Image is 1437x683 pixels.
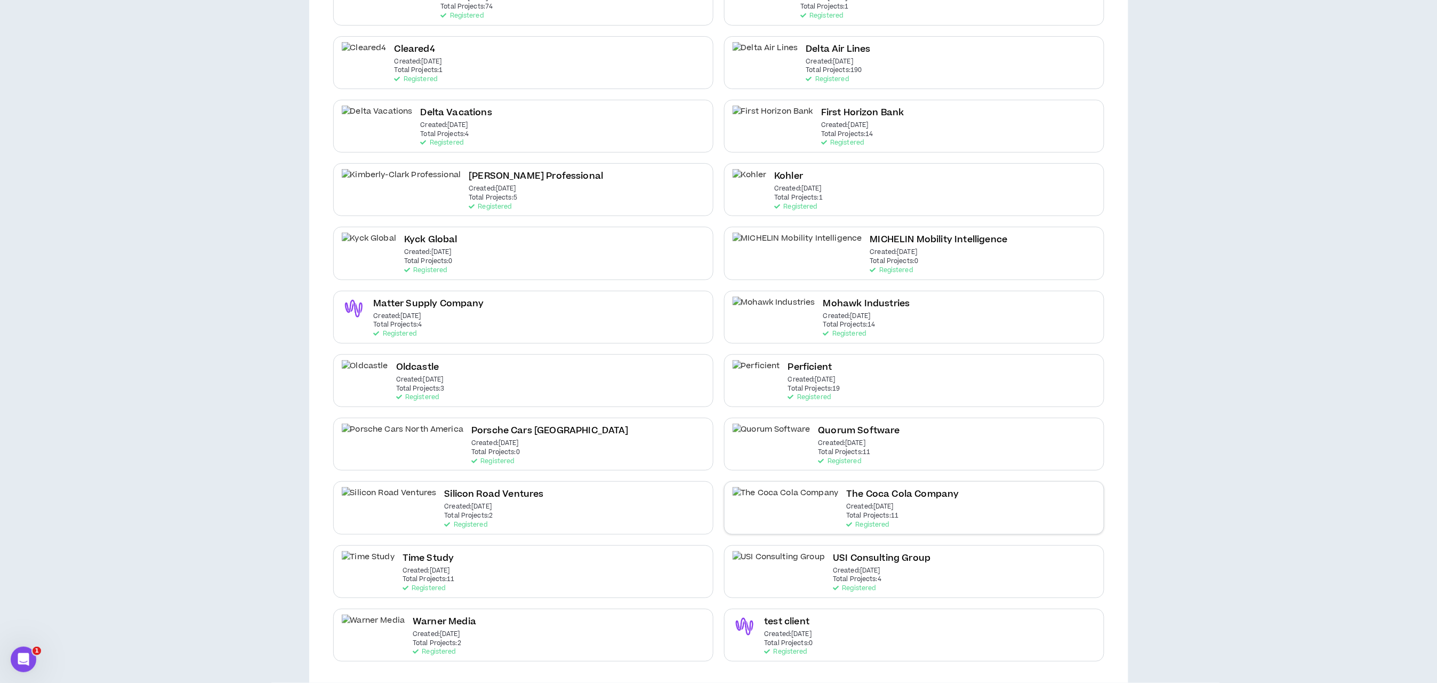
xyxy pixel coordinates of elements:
[765,631,812,638] p: Created: [DATE]
[765,648,807,656] p: Registered
[733,169,767,193] img: Kohler
[788,394,831,401] p: Registered
[870,249,918,256] p: Created: [DATE]
[733,297,815,321] img: Mohawk Industries
[403,551,454,566] h2: Time Study
[800,3,849,11] p: Total Projects: 1
[846,487,959,502] h2: The Coca Cola Company
[833,567,880,575] p: Created: [DATE]
[403,576,455,583] p: Total Projects: 11
[833,585,876,592] p: Registered
[396,360,439,375] h2: Oldcastle
[821,139,864,147] p: Registered
[471,424,629,438] h2: Porsche Cars [GEOGRAPHIC_DATA]
[342,487,437,511] img: Silicon Road Ventures
[374,313,421,320] p: Created: [DATE]
[806,58,854,66] p: Created: [DATE]
[823,321,876,329] p: Total Projects: 14
[823,297,910,311] h2: Mohawk Industries
[374,297,484,311] h2: Matter Supply Company
[733,360,780,384] img: Perficient
[733,106,814,130] img: First Horizon Bank
[403,585,445,592] p: Registered
[818,449,871,456] p: Total Projects: 11
[404,233,457,247] h2: Kyck Global
[774,169,803,184] h2: Kohler
[342,551,395,575] img: Time Study
[733,42,798,66] img: Delta Air Lines
[818,440,866,447] p: Created: [DATE]
[846,503,894,511] p: Created: [DATE]
[342,169,461,193] img: Kimberly-Clark Professional
[444,512,493,520] p: Total Projects: 2
[469,194,517,202] p: Total Projects: 5
[469,169,603,184] h2: [PERSON_NAME] Professional
[774,194,823,202] p: Total Projects: 1
[374,321,422,329] p: Total Projects: 4
[870,258,919,265] p: Total Projects: 0
[821,122,869,129] p: Created: [DATE]
[471,458,514,465] p: Registered
[444,521,487,529] p: Registered
[421,131,469,138] p: Total Projects: 4
[471,440,519,447] p: Created: [DATE]
[404,258,453,265] p: Total Projects: 0
[833,551,930,566] h2: USI Consulting Group
[395,76,437,83] p: Registered
[806,76,849,83] p: Registered
[413,615,476,629] h2: Warner Media
[404,267,447,274] p: Registered
[788,360,832,375] h2: Perficient
[818,424,900,438] h2: Quorum Software
[788,385,840,393] p: Total Projects: 19
[33,647,41,655] span: 1
[11,647,36,672] iframe: Intercom live chat
[823,330,866,338] p: Registered
[821,131,873,138] p: Total Projects: 14
[396,385,445,393] p: Total Projects: 3
[733,424,810,448] img: Quorum Software
[765,640,813,647] p: Total Projects: 0
[421,106,492,120] h2: Delta Vacations
[440,3,493,11] p: Total Projects: 74
[733,233,862,257] img: MICHELIN Mobility Intelligence
[342,615,405,639] img: Warner Media
[870,233,1008,247] h2: MICHELIN Mobility Intelligence
[421,122,468,129] p: Created: [DATE]
[404,249,452,256] p: Created: [DATE]
[395,67,443,74] p: Total Projects: 1
[440,12,483,20] p: Registered
[806,42,871,57] h2: Delta Air Lines
[395,58,442,66] p: Created: [DATE]
[374,330,416,338] p: Registered
[821,106,904,120] h2: First Horizon Bank
[733,551,825,575] img: USI Consulting Group
[342,424,464,448] img: Porsche Cars North America
[471,449,520,456] p: Total Projects: 0
[765,615,810,629] h2: test client
[800,12,843,20] p: Registered
[342,360,388,384] img: Oldcastle
[846,521,889,529] p: Registered
[342,233,397,257] img: Kyck Global
[733,487,839,511] img: The Coca Cola Company
[469,185,516,193] p: Created: [DATE]
[342,42,387,66] img: Cleared4
[818,458,861,465] p: Registered
[846,512,898,520] p: Total Projects: 11
[774,185,822,193] p: Created: [DATE]
[733,615,757,639] img: test client
[469,203,511,211] p: Registered
[823,313,871,320] p: Created: [DATE]
[342,106,413,130] img: Delta Vacations
[396,376,444,384] p: Created: [DATE]
[444,487,543,502] h2: Silicon Road Ventures
[421,139,463,147] p: Registered
[774,203,817,211] p: Registered
[870,267,913,274] p: Registered
[396,394,439,401] p: Registered
[833,576,881,583] p: Total Projects: 4
[403,567,450,575] p: Created: [DATE]
[788,376,836,384] p: Created: [DATE]
[413,640,461,647] p: Total Projects: 2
